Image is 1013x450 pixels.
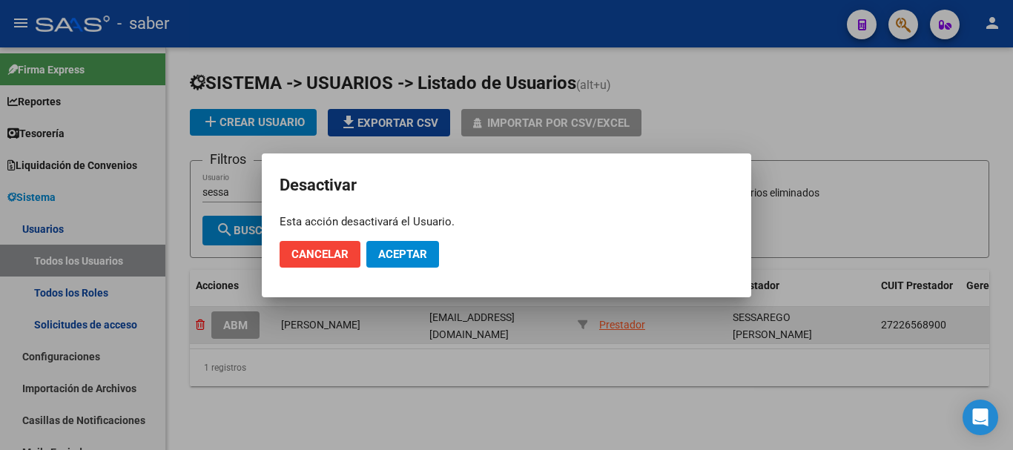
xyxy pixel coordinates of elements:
span: Cancelar [291,248,349,261]
div: Esta acción desactivará el Usuario. [280,214,733,229]
span: Aceptar [378,248,427,261]
h2: Desactivar [280,171,733,199]
div: Open Intercom Messenger [963,400,998,435]
button: Cancelar [280,241,360,268]
button: Aceptar [366,241,439,268]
